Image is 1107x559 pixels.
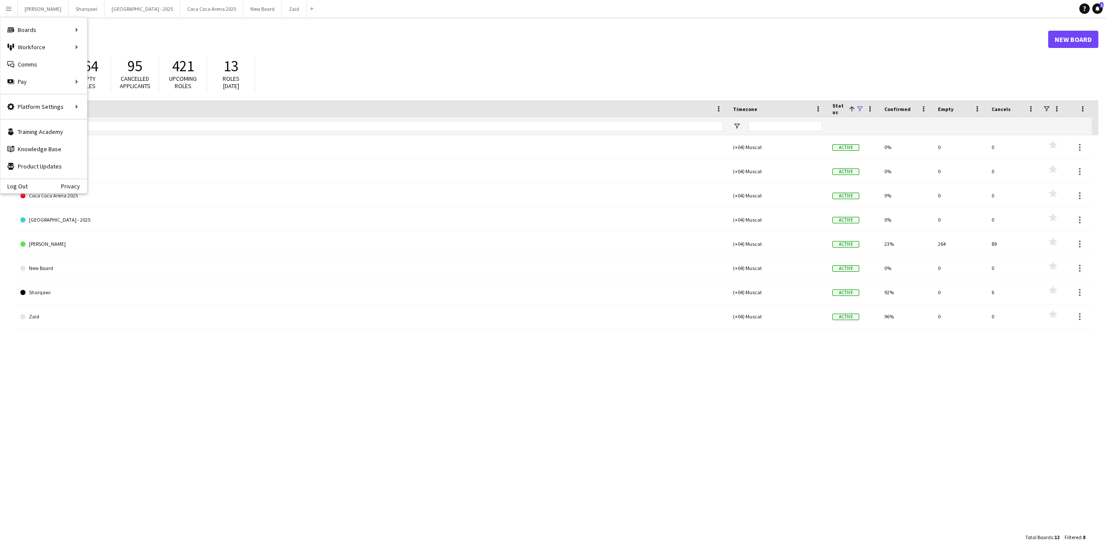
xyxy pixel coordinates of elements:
[728,305,827,328] div: (+04) Muscat
[172,57,194,76] span: 421
[728,280,827,304] div: (+04) Muscat
[243,0,282,17] button: New Board
[0,98,87,115] div: Platform Settings
[128,57,142,76] span: 95
[933,184,986,207] div: 0
[933,305,986,328] div: 0
[879,208,933,232] div: 0%
[169,75,197,90] span: Upcoming roles
[986,135,1040,159] div: 0
[986,305,1040,328] div: 0
[20,208,723,232] a: [GEOGRAPHIC_DATA] - 2025
[20,135,723,159] a: ALAIA
[0,73,87,90] div: Pay
[879,184,933,207] div: 0%
[1025,529,1059,546] div: :
[933,208,986,232] div: 0
[986,232,1040,256] div: 89
[938,106,953,112] span: Empty
[933,135,986,159] div: 0
[879,256,933,280] div: 0%
[20,232,723,256] a: [PERSON_NAME]
[1092,3,1103,14] a: 1
[733,122,741,130] button: Open Filter Menu
[180,0,243,17] button: Coca Coca Arena 2025
[879,159,933,183] div: 0%
[986,256,1040,280] div: 0
[20,256,723,280] a: New Board
[992,106,1011,112] span: Cancels
[832,144,859,151] span: Active
[832,265,859,272] span: Active
[0,140,87,158] a: Knowledge Base
[832,168,859,175] span: Active
[933,256,986,280] div: 0
[1065,534,1081,540] span: Filtered
[20,159,723,184] a: C3
[986,280,1040,304] div: 6
[884,106,911,112] span: Confirmed
[20,184,723,208] a: Coca Coca Arena 2025
[933,280,986,304] div: 0
[749,121,822,131] input: Timezone Filter Input
[0,38,87,56] div: Workforce
[20,280,723,305] a: Sharqawi
[832,217,859,223] span: Active
[18,0,69,17] button: [PERSON_NAME]
[223,75,240,90] span: Roles [DATE]
[728,256,827,280] div: (+04) Muscat
[728,159,827,183] div: (+04) Muscat
[1025,534,1053,540] span: Total Boards
[0,158,87,175] a: Product Updates
[728,208,827,232] div: (+04) Muscat
[832,193,859,199] span: Active
[224,57,238,76] span: 13
[728,232,827,256] div: (+04) Muscat
[832,241,859,248] span: Active
[61,183,87,190] a: Privacy
[69,0,105,17] button: Sharqawi
[15,33,1048,46] h1: Boards
[0,56,87,73] a: Comms
[933,232,986,256] div: 264
[879,305,933,328] div: 96%
[733,106,757,112] span: Timezone
[832,314,859,320] span: Active
[1065,529,1085,546] div: :
[0,21,87,38] div: Boards
[120,75,150,90] span: Cancelled applicants
[986,159,1040,183] div: 0
[879,280,933,304] div: 92%
[933,159,986,183] div: 0
[282,0,307,17] button: Zaid
[879,135,933,159] div: 0%
[36,121,723,131] input: Board name Filter Input
[879,232,933,256] div: 23%
[0,123,87,140] a: Training Academy
[832,289,859,296] span: Active
[1048,31,1098,48] a: New Board
[105,0,180,17] button: [GEOGRAPHIC_DATA] - 2025
[986,208,1040,232] div: 0
[728,135,827,159] div: (+04) Muscat
[20,305,723,329] a: Zaid
[832,102,845,115] span: Status
[0,183,28,190] a: Log Out
[1100,2,1104,8] span: 1
[1054,534,1059,540] span: 12
[1083,534,1085,540] span: 8
[986,184,1040,207] div: 0
[728,184,827,207] div: (+04) Muscat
